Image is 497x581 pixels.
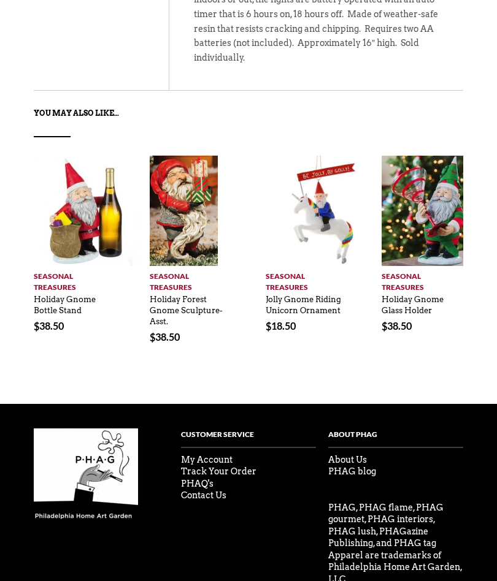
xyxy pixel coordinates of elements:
[328,428,463,448] h4: About PHag
[150,266,231,293] a: Seasonal Treasures
[382,320,412,332] bdi: 38.50
[150,289,223,327] a: Holiday Forest Gnome Sculpture- Asst.
[328,466,376,476] a: PHAG blog
[34,320,64,332] bdi: 38.50
[266,266,347,293] a: Seasonal Treasures
[266,320,296,332] bdi: 18.50
[34,289,96,316] a: Holiday Gnome Bottle Stand
[150,331,180,343] bdi: 38.50
[34,266,115,293] a: Seasonal Treasures
[382,266,463,293] a: Seasonal Treasures
[34,428,138,520] img: phag-logo-compressor.gif
[382,320,387,332] span: $
[181,428,316,448] h4: Customer Service
[181,455,233,465] a: My Account
[328,455,367,465] a: About Us
[150,331,155,343] span: $
[34,320,39,332] span: $
[266,320,271,332] span: $
[181,490,226,500] a: Contact Us
[382,289,444,316] a: Holiday Gnome Glass Holder
[266,289,341,316] a: Jolly Gnome Riding Unicorn Ornament
[181,466,256,476] a: Track Your Order
[181,479,214,488] a: PHAQ's
[34,108,119,118] strong: You may also like…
